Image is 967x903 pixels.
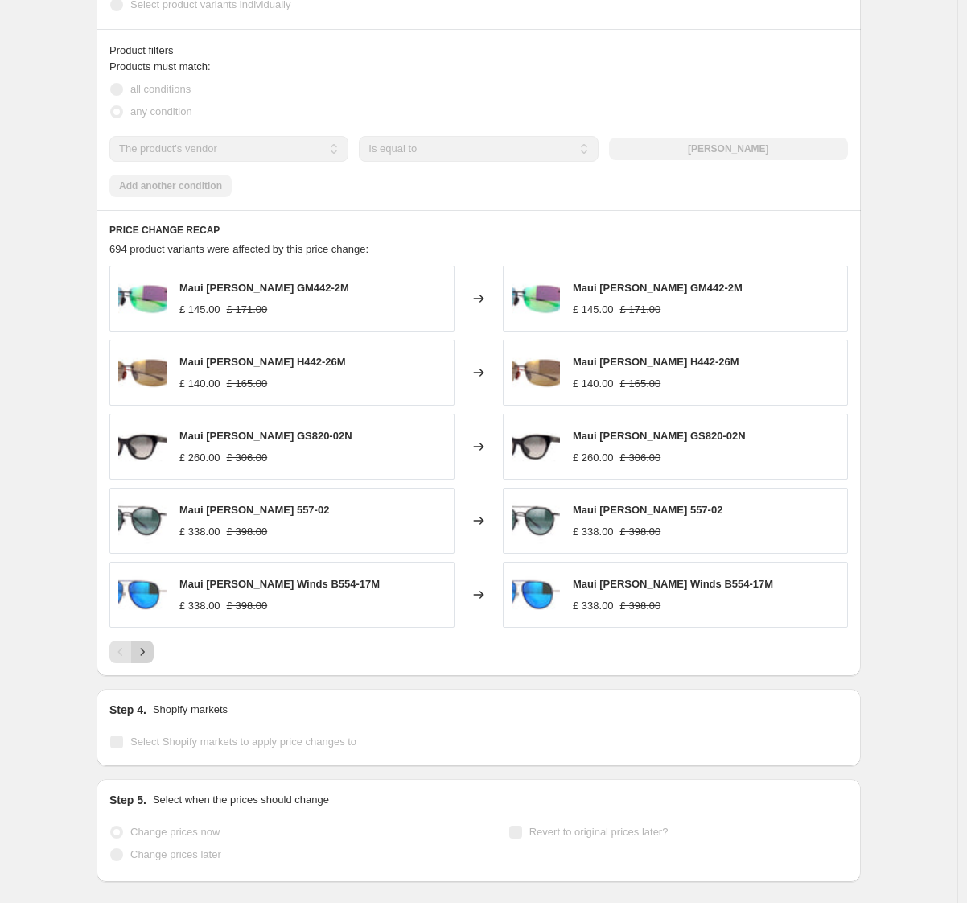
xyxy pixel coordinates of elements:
img: maui-jim-capri-gs820-02n-hd-1_3cfac13d-0a71-47d7-80f6-f730086c58b7_80x.jpg [118,423,167,471]
span: £ 145.00 [573,303,614,315]
span: all conditions [130,83,191,95]
span: 694 product variants were affected by this price change: [109,243,368,255]
img: maui-jim-akau-h442-26m-hd-1_b2904350-2ae3-44d8-bfbd-619c94bd892a_80x.jpg [512,348,560,397]
p: Select when the prices should change [153,792,329,808]
span: £ 171.00 [620,303,661,315]
h2: Step 5. [109,792,146,808]
span: £ 338.00 [179,600,220,612]
span: Maui [PERSON_NAME] GS820-02N [179,430,352,442]
span: £ 398.00 [620,600,661,612]
img: maui-jim-bowline-557-02-hd-1_80x.jpg [512,497,560,545]
span: Maui [PERSON_NAME] Winds B554-17M [573,578,773,590]
nav: Pagination [109,641,154,663]
span: Maui [PERSON_NAME] GM442-2M [573,282,743,294]
button: Next [131,641,154,663]
span: Maui [PERSON_NAME] GM442-2M [179,282,349,294]
img: maui-jim-akau-gm442-2m-hd-1_04e5fd68-7fcb-4526-8102-8cba421b14ba_80x.jpg [118,274,167,323]
span: £ 165.00 [620,377,661,390]
div: Product filters [109,43,848,59]
img: maui-jim-capri-gs820-02n-hd-1_3cfac13d-0a71-47d7-80f6-f730086c58b7_80x.jpg [512,423,560,471]
span: Change prices later [130,848,221,860]
span: Select Shopify markets to apply price changes to [130,736,356,748]
p: Shopify markets [153,702,228,718]
span: £ 398.00 [227,600,268,612]
span: £ 306.00 [227,451,268,464]
span: Change prices now [130,826,220,838]
span: £ 260.00 [573,451,614,464]
span: £ 338.00 [573,600,614,612]
img: maui-jim-akau-gm442-2m-hd-1_04e5fd68-7fcb-4526-8102-8cba421b14ba_80x.jpg [512,274,560,323]
span: £ 171.00 [227,303,268,315]
span: Maui [PERSON_NAME] H442-26M [573,356,739,368]
span: £ 260.00 [179,451,220,464]
span: £ 140.00 [573,377,614,390]
img: maui-jim-bowline-557-02-hd-1_80x.jpg [118,497,167,545]
span: £ 140.00 [179,377,220,390]
span: Products must match: [109,60,211,72]
img: maui-jim-fair-winds-b554-17m-hd-1_f3a97bdc-6011-4930-9ec9-e332395034fd_80x.jpg [512,571,560,619]
span: Revert to original prices later? [529,826,669,838]
img: maui-jim-akau-h442-26m-hd-1_b2904350-2ae3-44d8-bfbd-619c94bd892a_80x.jpg [118,348,167,397]
span: Maui [PERSON_NAME] H442-26M [179,356,346,368]
span: £ 398.00 [620,526,661,538]
span: £ 145.00 [179,303,220,315]
span: £ 338.00 [573,526,614,538]
img: maui-jim-fair-winds-b554-17m-hd-1_f3a97bdc-6011-4930-9ec9-e332395034fd_80x.jpg [118,571,167,619]
h6: PRICE CHANGE RECAP [109,224,848,237]
span: Maui [PERSON_NAME] GS820-02N [573,430,746,442]
span: £ 165.00 [227,377,268,390]
span: Maui [PERSON_NAME] 557-02 [573,504,722,516]
span: any condition [130,105,192,118]
span: £ 398.00 [227,526,268,538]
span: Maui [PERSON_NAME] 557-02 [179,504,329,516]
span: £ 306.00 [620,451,661,464]
span: £ 338.00 [179,526,220,538]
h2: Step 4. [109,702,146,718]
span: Maui [PERSON_NAME] Winds B554-17M [179,578,380,590]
